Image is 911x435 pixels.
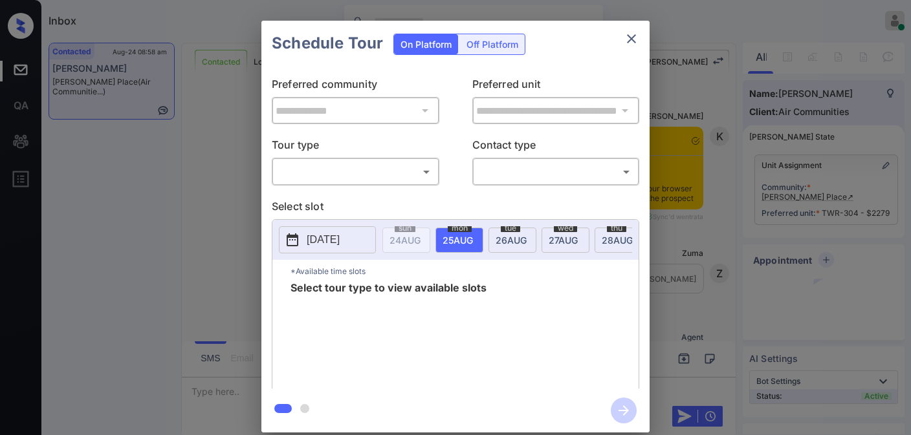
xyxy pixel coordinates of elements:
[291,260,639,282] p: *Available time slots
[291,282,487,386] span: Select tour type to view available slots
[307,232,340,248] p: [DATE]
[272,198,639,219] p: Select slot
[435,228,483,253] div: date-select
[443,235,473,246] span: 25 AUG
[272,137,439,158] p: Tour type
[501,224,520,232] span: tue
[272,76,439,97] p: Preferred community
[279,226,376,253] button: [DATE]
[554,224,577,232] span: wed
[488,228,536,253] div: date-select
[472,137,640,158] p: Contact type
[619,26,644,52] button: close
[607,224,626,232] span: thu
[595,228,642,253] div: date-select
[549,235,578,246] span: 27 AUG
[448,224,472,232] span: mon
[472,76,640,97] p: Preferred unit
[542,228,589,253] div: date-select
[394,34,458,54] div: On Platform
[602,235,633,246] span: 28 AUG
[460,34,525,54] div: Off Platform
[496,235,527,246] span: 26 AUG
[261,21,393,66] h2: Schedule Tour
